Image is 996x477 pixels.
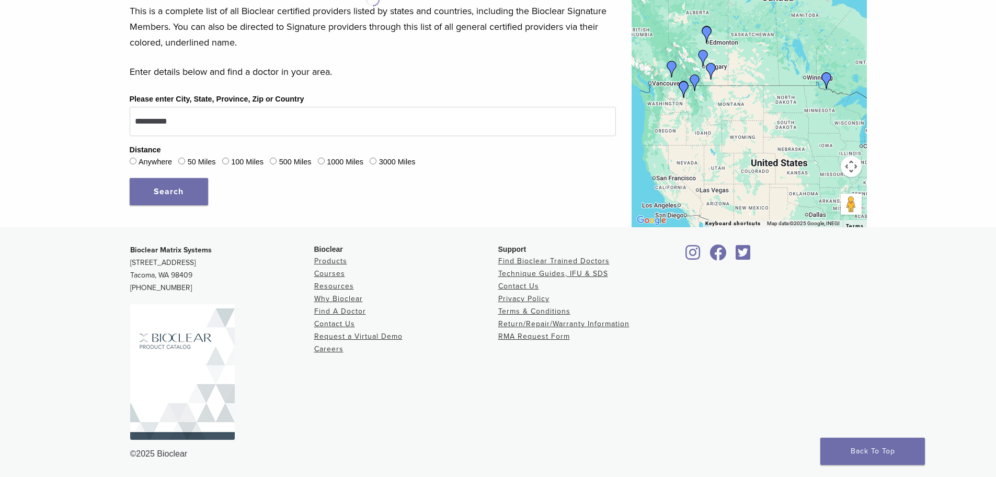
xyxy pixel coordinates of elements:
[130,178,208,205] button: Search
[231,157,264,168] label: 100 Miles
[767,220,840,226] span: Map data ©2025 Google, INEGI
[634,214,669,227] img: Google
[676,81,692,98] div: Dr. Kelly Hennessey
[634,214,669,227] a: Open this area in Google Maps (opens a new window)
[732,251,754,261] a: Bioclear
[130,448,866,460] div: ©2025 Bioclear
[686,74,703,91] div: Dr. Steve Davidson
[314,332,403,341] a: Request a Virtual Demo
[682,251,704,261] a: Bioclear
[676,81,692,97] div: Dr. Charles Regalado
[498,282,539,291] a: Contact Us
[279,157,312,168] label: 500 Miles
[130,3,616,50] p: This is a complete list of all Bioclear certified providers listed by states and countries, inclu...
[379,157,416,168] label: 3000 Miles
[154,186,184,197] span: Search
[314,257,347,265] a: Products
[314,282,354,291] a: Resources
[498,257,610,265] a: Find Bioclear Trained Doctors
[314,319,355,328] a: Contact Us
[703,63,719,80] div: Dr. Richard Jahn
[314,294,363,303] a: Why Bioclear
[130,244,314,294] p: [STREET_ADDRESS] Tacoma, WA 98409 [PHONE_NUMBER]
[139,157,172,168] label: Anywhere
[498,245,526,253] span: Support
[699,26,715,43] div: Dr. Margaret Pokroy
[498,332,570,341] a: RMA Request Form
[705,220,761,227] button: Keyboard shortcuts
[841,194,862,215] button: Drag Pegman onto the map to open Street View
[314,245,343,253] span: Bioclear
[130,304,235,440] img: Bioclear
[498,294,549,303] a: Privacy Policy
[188,157,216,168] label: 50 Miles
[130,145,161,156] legend: Distance
[327,157,363,168] label: 1000 Miles
[695,50,712,66] div: Dr. Edmund Williamson
[706,251,730,261] a: Bioclear
[841,156,862,177] button: Map camera controls
[846,223,864,229] a: Terms
[699,26,715,42] div: Dr. Rafael Bustamante
[498,269,608,278] a: Technique Guides, IFU & SDS
[130,94,304,105] label: Please enter City, State, Province, Zip or Country
[314,345,344,353] a: Careers
[498,307,570,316] a: Terms & Conditions
[818,72,835,89] div: Dr. Joanna McQuarrie
[498,319,629,328] a: Return/Repair/Warranty Information
[130,64,616,80] p: Enter details below and find a doctor in your area.
[130,246,212,254] strong: Bioclear Matrix Systems
[663,61,680,77] div: Dr. Sandy Crocker
[314,269,345,278] a: Courses
[820,438,925,465] a: Back To Top
[314,307,366,316] a: Find A Doctor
